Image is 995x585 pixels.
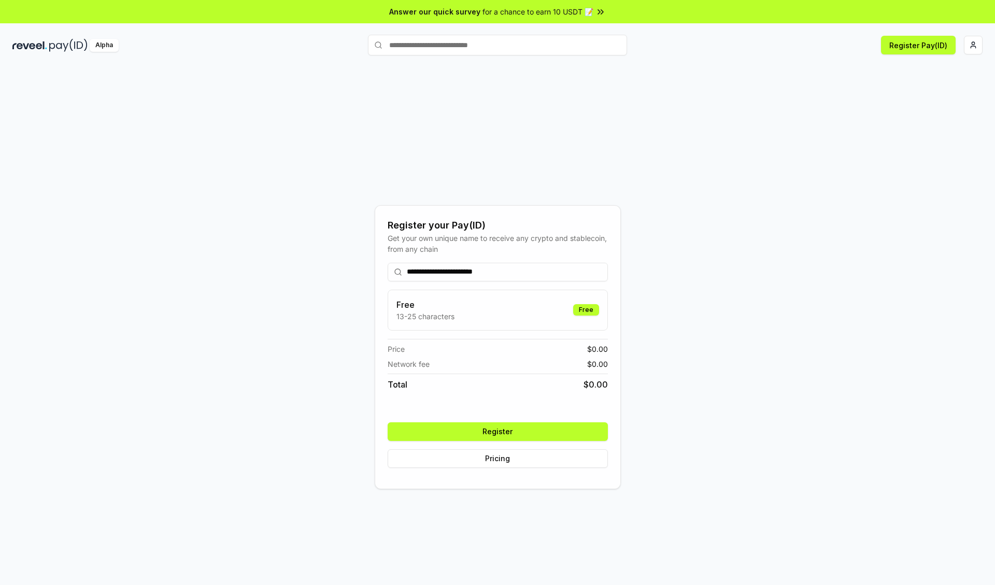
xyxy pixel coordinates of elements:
[881,36,956,54] button: Register Pay(ID)
[388,449,608,468] button: Pricing
[388,378,407,391] span: Total
[482,6,593,17] span: for a chance to earn 10 USDT 📝
[90,39,119,52] div: Alpha
[388,344,405,354] span: Price
[573,304,599,316] div: Free
[587,344,608,354] span: $ 0.00
[396,311,454,322] p: 13-25 characters
[49,39,88,52] img: pay_id
[396,298,454,311] h3: Free
[587,359,608,369] span: $ 0.00
[12,39,47,52] img: reveel_dark
[388,359,430,369] span: Network fee
[388,233,608,254] div: Get your own unique name to receive any crypto and stablecoin, from any chain
[584,378,608,391] span: $ 0.00
[389,6,480,17] span: Answer our quick survey
[388,422,608,441] button: Register
[388,218,608,233] div: Register your Pay(ID)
